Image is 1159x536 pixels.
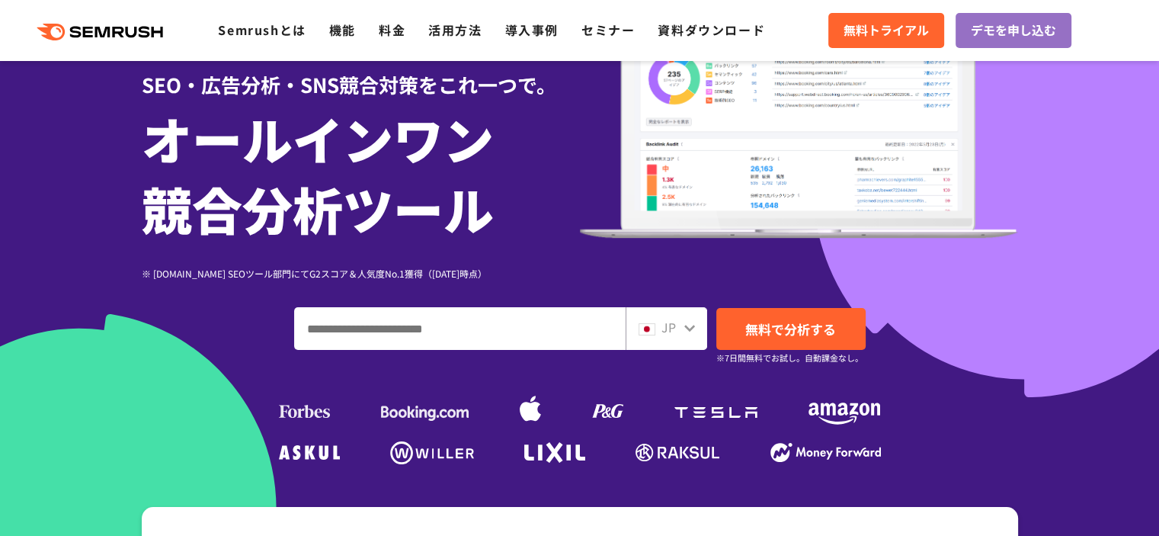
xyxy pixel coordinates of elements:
[379,21,405,39] a: 料金
[505,21,559,39] a: 導入事例
[745,319,836,339] span: 無料で分析する
[661,318,676,336] span: JP
[716,308,866,350] a: 無料で分析する
[716,351,863,365] small: ※7日間無料でお試し。自動課金なし。
[142,47,580,99] div: SEO・広告分析・SNS競合対策をこれ一つで。
[828,13,944,48] a: 無料トライアル
[329,21,356,39] a: 機能
[581,21,635,39] a: セミナー
[844,21,929,40] span: 無料トライアル
[218,21,306,39] a: Semrushとは
[956,13,1071,48] a: デモを申し込む
[971,21,1056,40] span: デモを申し込む
[142,266,580,281] div: ※ [DOMAIN_NAME] SEOツール部門にてG2スコア＆人気度No.1獲得（[DATE]時点）
[142,103,580,243] h1: オールインワン 競合分析ツール
[428,21,482,39] a: 活用方法
[295,308,625,349] input: ドメイン、キーワードまたはURLを入力してください
[658,21,765,39] a: 資料ダウンロード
